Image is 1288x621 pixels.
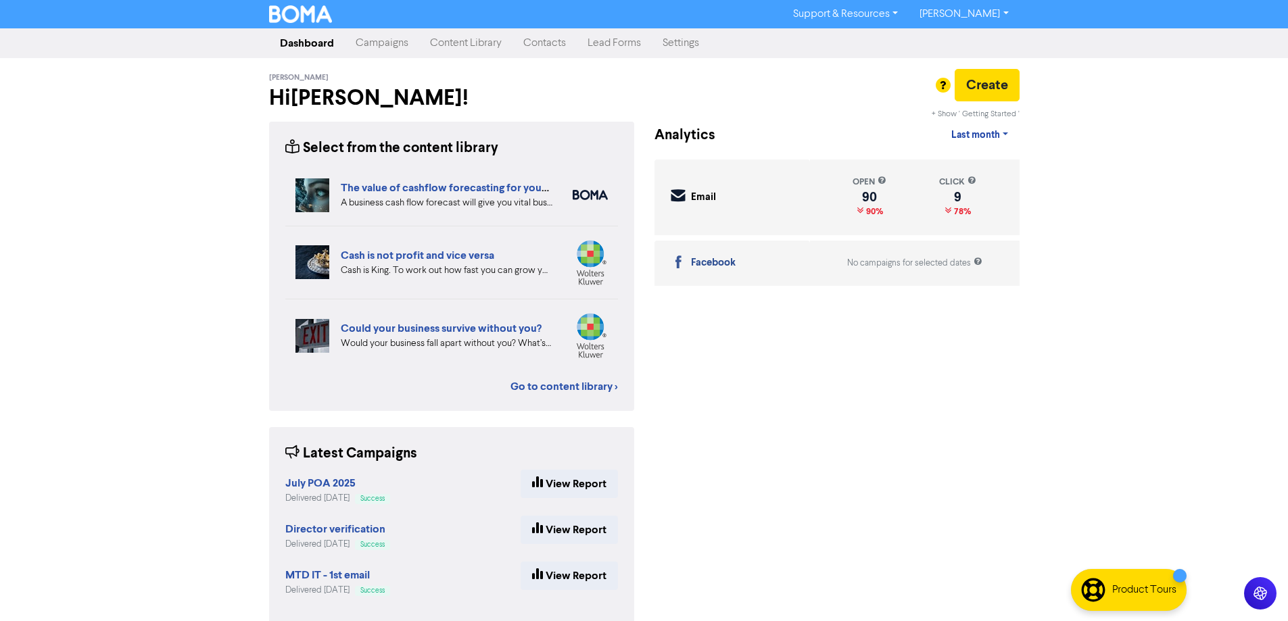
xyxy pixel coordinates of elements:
span: Success [360,495,385,502]
a: Content Library [419,30,512,57]
a: July POA 2025 [285,478,356,489]
a: Settings [652,30,710,57]
div: No campaigns for selected dates [847,257,982,270]
img: wolterskluwer [573,240,608,285]
span: Success [360,587,385,594]
div: A business cash flow forecast will give you vital business intelligence to help you scenario-plan... [341,196,552,210]
h2: Hi [PERSON_NAME] ! [269,85,634,111]
a: Support & Resources [782,3,909,25]
a: The value of cashflow forecasting for your business [341,181,590,195]
div: Email [691,190,716,205]
div: Latest Campaigns [285,443,417,464]
a: Could your business survive without you? [341,322,542,335]
a: Contacts [512,30,577,57]
div: Delivered [DATE] [285,492,390,505]
div: 90 [853,192,886,203]
a: View Report [521,562,618,590]
button: Create [955,69,1020,101]
img: BOMA Logo [269,5,333,23]
iframe: Chat Widget [1220,556,1288,621]
a: Lead Forms [577,30,652,57]
a: View Report [521,516,618,544]
span: Success [360,541,385,548]
strong: MTD IT - 1st email [285,568,370,582]
div: Facebook [691,255,736,271]
strong: Director verification [285,522,385,536]
div: Cash is King. To work out how fast you can grow your business, you need to look at your projected... [341,264,552,278]
div: Delivered [DATE] [285,538,390,551]
span: 78% [951,206,971,217]
div: + Show ' Getting Started ' [932,108,1020,120]
a: Director verification [285,524,385,535]
a: Last month [940,122,1019,149]
div: Would your business fall apart without you? What’s your Plan B in case of accident, illness, or j... [341,337,552,351]
a: MTD IT - 1st email [285,570,370,581]
a: View Report [521,470,618,498]
strong: July POA 2025 [285,476,356,490]
div: 9 [939,192,976,203]
img: boma_accounting [573,190,608,200]
div: Analytics [654,125,698,146]
a: Campaigns [345,30,419,57]
div: Delivered [DATE] [285,584,390,597]
div: Select from the content library [285,138,498,159]
a: Cash is not profit and vice versa [341,249,494,262]
div: open [853,176,886,189]
span: [PERSON_NAME] [269,73,329,82]
a: Dashboard [269,30,345,57]
a: Go to content library > [510,378,618,395]
span: 90% [863,206,883,217]
span: Last month [951,129,1000,141]
img: wolterskluwer [573,313,608,358]
a: [PERSON_NAME] [909,3,1019,25]
div: click [939,176,976,189]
